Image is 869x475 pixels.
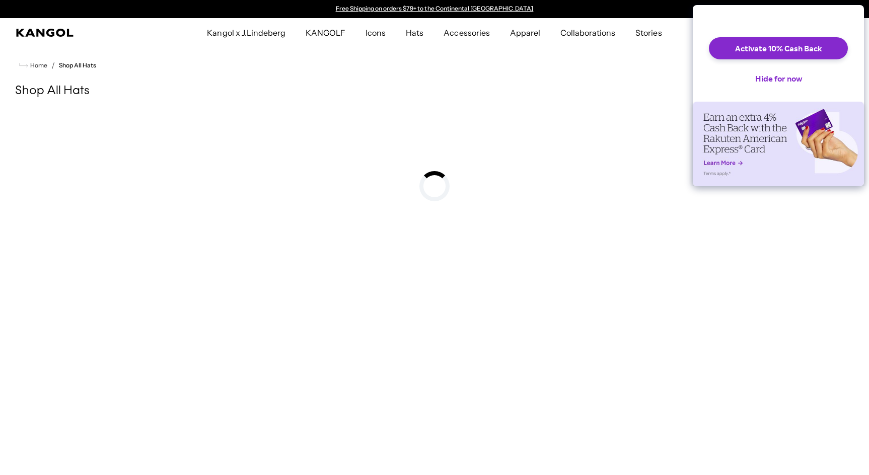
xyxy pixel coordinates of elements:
[331,5,538,13] slideshow-component: Announcement bar
[635,18,662,47] span: Stories
[550,18,625,47] a: Collaborations
[560,18,615,47] span: Collaborations
[296,18,355,47] a: KANGOLF
[366,18,386,47] span: Icons
[336,5,534,12] a: Free Shipping on orders $79+ to the Continental [GEOGRAPHIC_DATA]
[331,5,538,13] div: 1 of 2
[355,18,396,47] a: Icons
[625,18,672,47] a: Stories
[207,18,285,47] span: Kangol x J.Lindeberg
[331,5,538,13] div: Announcement
[59,62,96,69] a: Shop All Hats
[500,18,550,47] a: Apparel
[406,18,423,47] span: Hats
[510,18,540,47] span: Apparel
[197,18,296,47] a: Kangol x J.Lindeberg
[396,18,433,47] a: Hats
[306,18,345,47] span: KANGOLF
[19,61,47,70] a: Home
[16,29,137,37] a: Kangol
[15,84,854,99] h1: Shop All Hats
[433,18,499,47] a: Accessories
[444,18,489,47] span: Accessories
[47,59,55,71] li: /
[28,62,47,69] span: Home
